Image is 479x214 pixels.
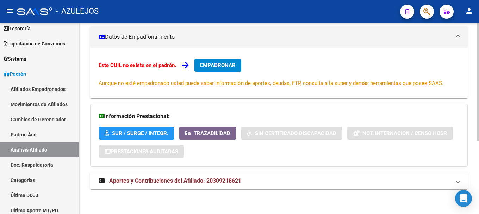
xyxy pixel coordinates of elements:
[6,7,14,15] mat-icon: menu
[4,25,31,32] span: Tesorería
[109,177,241,184] span: Aportes y Contribuciones del Afiliado: 20309218621
[4,40,65,48] span: Liquidación de Convenios
[347,127,453,140] button: Not. Internacion / Censo Hosp.
[194,59,241,72] button: EMPADRONAR
[112,130,168,136] span: SUR / SURGE / INTEGR.
[194,130,230,136] span: Trazabilidad
[465,7,473,15] mat-icon: person
[99,111,459,121] h3: Información Prestacional:
[99,145,184,158] button: Prestaciones Auditadas
[99,33,451,41] mat-panel-title: Datos de Empadronamiento
[179,127,236,140] button: Trazabilidad
[111,148,178,155] span: Prestaciones Auditadas
[4,55,26,63] span: Sistema
[56,4,99,19] span: - AZULEJOS
[4,70,26,78] span: Padrón
[362,130,447,136] span: Not. Internacion / Censo Hosp.
[90,48,468,98] div: Datos de Empadronamiento
[90,172,468,189] mat-expansion-panel-header: Aportes y Contribuciones del Afiliado: 20309218621
[90,26,468,48] mat-expansion-panel-header: Datos de Empadronamiento
[200,62,236,68] span: EMPADRONAR
[99,80,443,86] span: Aunque no esté empadronado usted puede saber información de aportes, deudas, FTP, consulta a la s...
[455,190,472,207] div: Open Intercom Messenger
[99,62,176,68] strong: Este CUIL no existe en el padrón.
[255,130,336,136] span: Sin Certificado Discapacidad
[241,127,342,140] button: Sin Certificado Discapacidad
[99,127,174,140] button: SUR / SURGE / INTEGR.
